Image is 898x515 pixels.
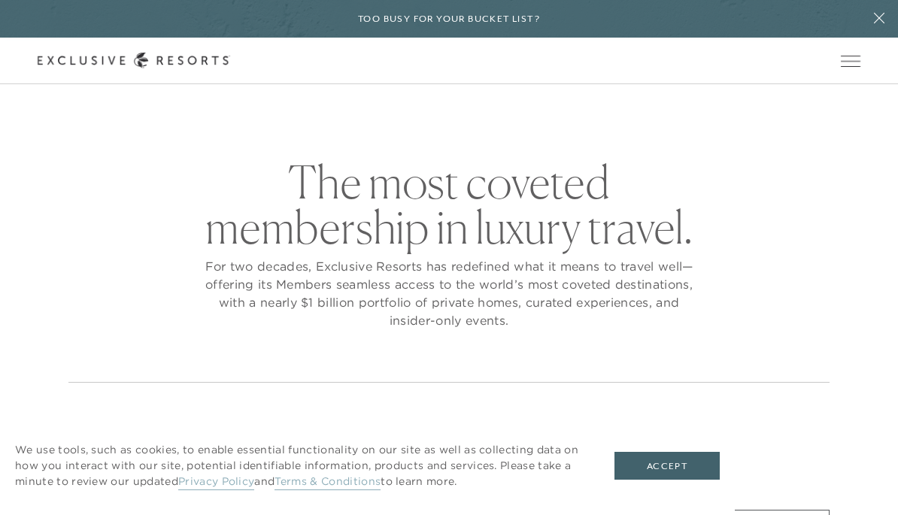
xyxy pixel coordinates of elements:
h2: The most coveted membership in luxury travel. [201,159,697,250]
a: Privacy Policy [178,474,254,490]
button: Open navigation [841,56,860,66]
p: For two decades, Exclusive Resorts has redefined what it means to travel well—offering its Member... [201,257,697,329]
button: Accept [614,452,720,480]
p: We use tools, such as cookies, to enable essential functionality on our site as well as collectin... [15,442,584,489]
h6: Too busy for your bucket list? [358,12,540,26]
a: Terms & Conditions [275,474,381,490]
